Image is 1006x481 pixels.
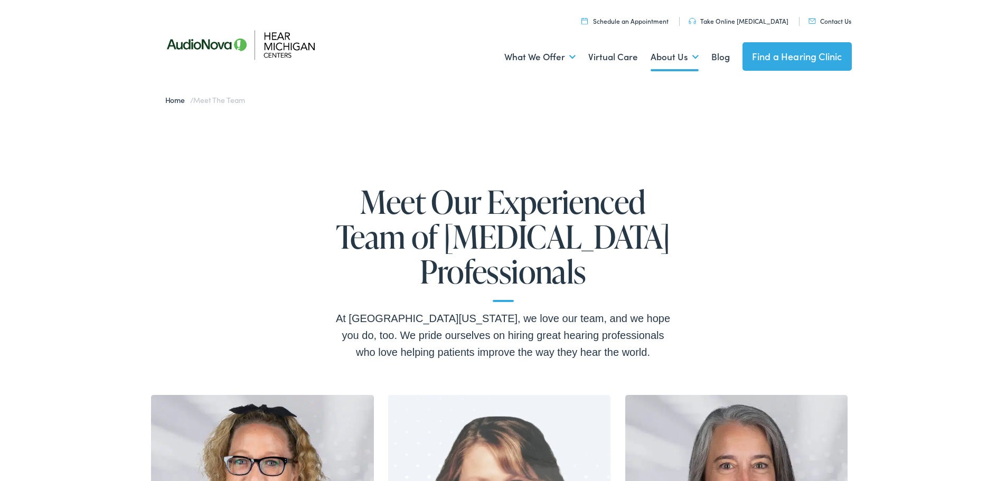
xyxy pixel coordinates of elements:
a: Find a Hearing Clinic [742,42,852,71]
a: Virtual Care [588,37,638,77]
div: At [GEOGRAPHIC_DATA][US_STATE], we love our team, and we hope you do, too. We pride ourselves on ... [334,310,672,361]
a: Contact Us [808,16,851,25]
a: Home [165,95,190,105]
a: About Us [651,37,699,77]
span: / [165,95,245,105]
a: What We Offer [504,37,576,77]
img: utility icon [808,18,816,24]
h1: Meet Our Experienced Team of [MEDICAL_DATA] Professionals [334,184,672,302]
a: Blog [711,37,730,77]
a: Schedule an Appointment [581,16,669,25]
a: Take Online [MEDICAL_DATA] [689,16,788,25]
img: utility icon [581,17,588,24]
img: utility icon [689,18,696,24]
span: Meet the Team [193,95,245,105]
